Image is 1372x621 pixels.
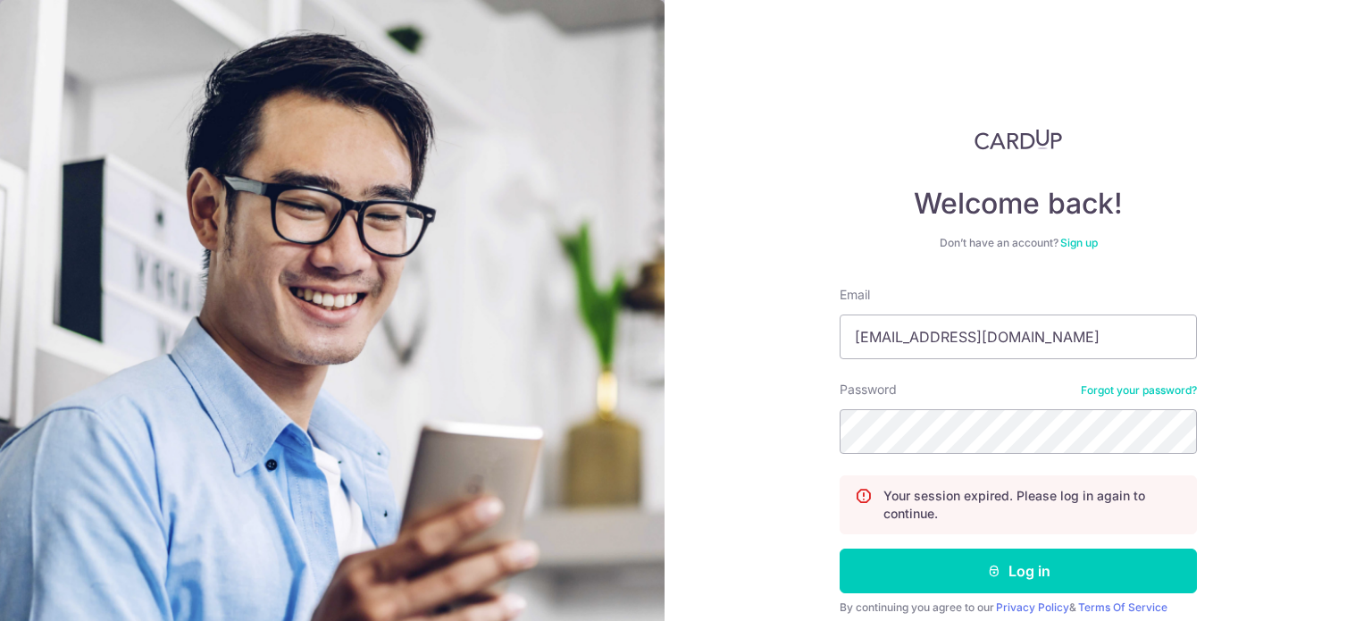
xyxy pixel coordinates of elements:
[840,286,870,304] label: Email
[840,236,1197,250] div: Don’t have an account?
[1081,383,1197,398] a: Forgot your password?
[996,600,1069,614] a: Privacy Policy
[840,186,1197,222] h4: Welcome back!
[840,549,1197,593] button: Log in
[1078,600,1167,614] a: Terms Of Service
[1060,236,1098,249] a: Sign up
[840,600,1197,615] div: By continuing you agree to our &
[840,381,897,399] label: Password
[840,315,1197,359] input: Enter your Email
[883,487,1182,523] p: Your session expired. Please log in again to continue.
[975,129,1062,150] img: CardUp Logo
